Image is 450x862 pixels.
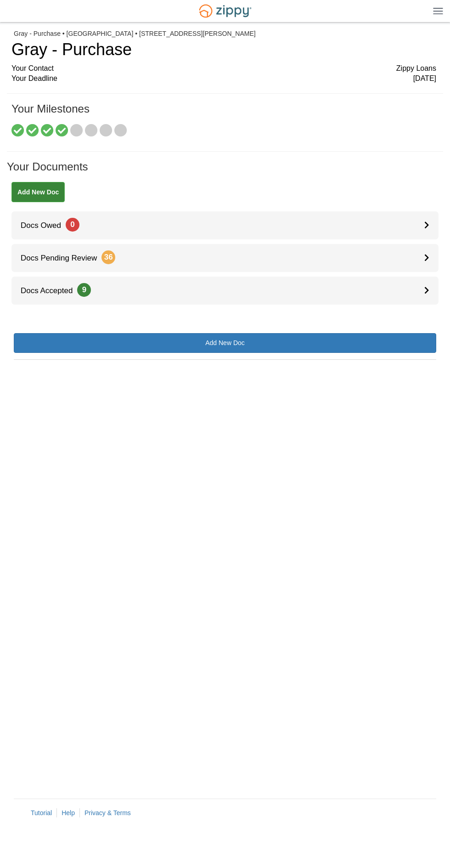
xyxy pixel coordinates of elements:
[433,7,443,14] img: Mobile Dropdown Menu
[66,218,79,232] span: 0
[11,277,439,305] a: Docs Accepted9
[31,809,52,817] a: Tutorial
[11,286,91,295] span: Docs Accepted
[101,250,115,264] span: 36
[11,103,436,124] h1: Your Milestones
[396,63,436,74] span: Zippy Loans
[7,161,443,182] h1: Your Documents
[11,40,436,59] h1: Gray - Purchase
[62,809,75,817] a: Help
[11,244,439,272] a: Docs Pending Review36
[11,182,65,202] a: Add New Doc
[11,63,436,74] div: Your Contact
[11,254,115,262] span: Docs Pending Review
[11,221,79,230] span: Docs Owed
[413,74,436,84] span: [DATE]
[77,283,91,297] span: 9
[14,333,436,353] a: Add New Doc
[84,809,131,817] a: Privacy & Terms
[14,30,436,38] div: Gray - Purchase • [GEOGRAPHIC_DATA] • [STREET_ADDRESS][PERSON_NAME]
[11,211,439,239] a: Docs Owed0
[11,74,436,84] div: Your Deadline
